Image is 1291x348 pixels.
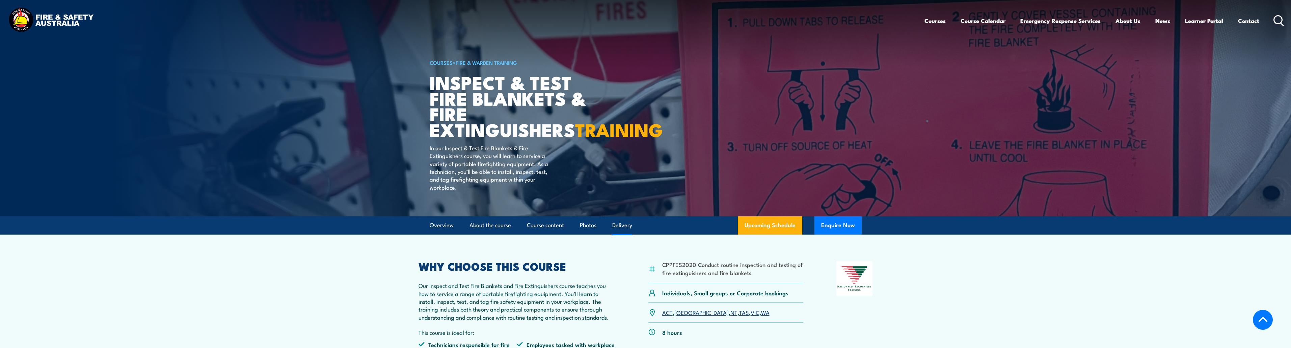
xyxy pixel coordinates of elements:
[419,261,616,271] h2: WHY CHOOSE THIS COURSE
[575,115,663,143] strong: TRAINING
[761,308,770,316] a: WA
[662,309,770,316] p: , , , , ,
[419,328,616,336] p: This course is ideal for:
[662,308,673,316] a: ACT
[738,216,802,235] a: Upcoming Schedule
[662,261,804,276] li: CPPFES2020 Conduct routine inspection and testing of fire extinguishers and fire blankets
[1155,12,1170,30] a: News
[662,289,788,297] p: Individuals, Small groups or Corporate bookings
[580,216,596,234] a: Photos
[924,12,946,30] a: Courses
[430,58,596,66] h6: >
[814,216,862,235] button: Enquire Now
[674,308,729,316] a: [GEOGRAPHIC_DATA]
[430,59,453,66] a: COURSES
[469,216,511,234] a: About the course
[419,282,616,321] p: Our Inspect and Test Fire Blankets and Fire Extinguishers course teaches you how to service a ran...
[662,328,682,336] p: 8 hours
[612,216,632,234] a: Delivery
[1238,12,1259,30] a: Contact
[751,308,759,316] a: VIC
[1185,12,1223,30] a: Learner Portal
[430,216,454,234] a: Overview
[430,74,596,137] h1: Inspect & Test Fire Blankets & Fire Extinguishers
[836,261,873,296] img: Nationally Recognised Training logo.
[430,144,553,191] p: In our Inspect & Test Fire Blankets & Fire Extinguishers course, you will learn to service a vari...
[739,308,749,316] a: TAS
[1115,12,1140,30] a: About Us
[730,308,737,316] a: NT
[961,12,1005,30] a: Course Calendar
[527,216,564,234] a: Course content
[456,59,517,66] a: Fire & Warden Training
[1020,12,1101,30] a: Emergency Response Services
